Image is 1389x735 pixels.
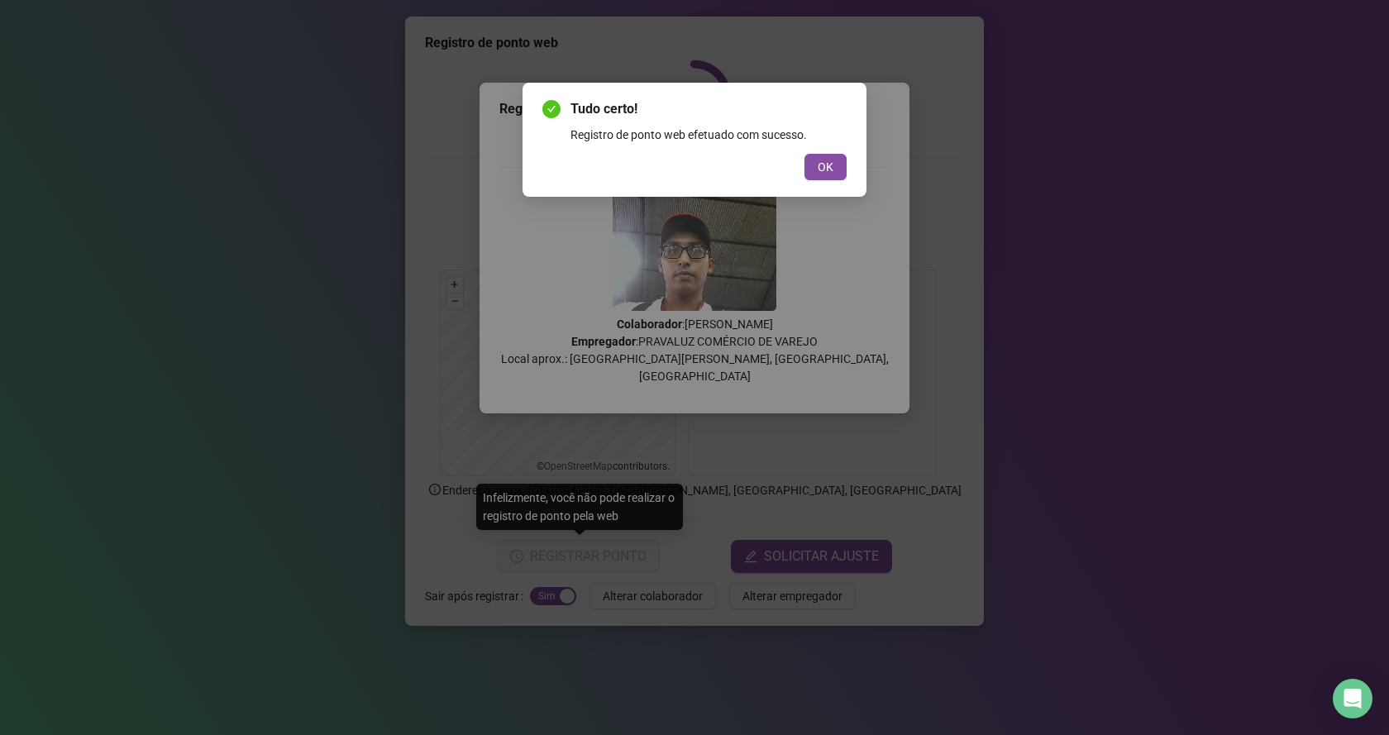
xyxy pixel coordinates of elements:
[818,158,833,176] span: OK
[1333,679,1372,718] div: Open Intercom Messenger
[542,100,561,118] span: check-circle
[570,126,847,144] div: Registro de ponto web efetuado com sucesso.
[570,99,847,119] span: Tudo certo!
[804,154,847,180] button: OK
